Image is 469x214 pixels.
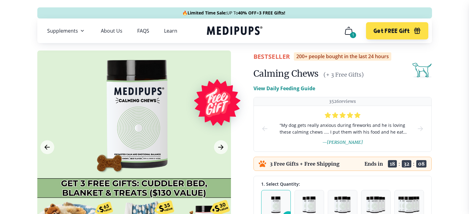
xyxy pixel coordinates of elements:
a: FAQS [137,28,149,34]
p: 3 Free Gifts + Free Shipping [270,161,339,167]
span: 08 [416,160,426,168]
span: Supplements [47,28,78,34]
p: Ends in [364,161,383,167]
a: About Us [101,28,122,34]
button: next-slide [417,106,424,151]
button: Next Image [214,140,228,154]
div: 1. Select Quantity: [261,181,424,187]
button: Previous Image [40,140,54,154]
a: Medipups [207,25,262,38]
span: BestSeller [253,52,290,61]
span: 🔥 UP To + [182,10,285,16]
span: “ My dog gets really anxious during fireworks and he is loving these calming chews .... I put the... [278,122,407,135]
img: Pack of 3 - Natural Dog Supplements [334,196,350,213]
h1: Calming Chews [253,68,319,79]
img: Pack of 2 - Natural Dog Supplements [302,196,315,213]
span: 18 [388,160,397,168]
a: Learn [164,28,177,34]
button: Get FREE Gift [366,22,428,39]
button: Supplements [47,27,86,34]
img: Pack of 4 - Natural Dog Supplements [366,196,385,213]
button: prev-slide [261,106,269,151]
span: (+ 3 Free Gifts) [323,71,364,78]
img: Pack of 5 - Natural Dog Supplements [398,196,420,213]
span: 32 [402,160,411,168]
div: 1 [350,32,356,38]
span: Get FREE Gift [373,27,409,34]
img: Pack of 1 - Natural Dog Supplements [271,196,281,213]
button: cart [341,23,356,38]
span: : [413,161,415,167]
div: 200+ people bought in the last 24 hours [294,52,391,61]
p: 3526 reviews [329,99,356,104]
p: View Daily Feeding Guide [253,85,315,92]
span: : [398,161,400,167]
span: — [PERSON_NAME] [322,139,363,145]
